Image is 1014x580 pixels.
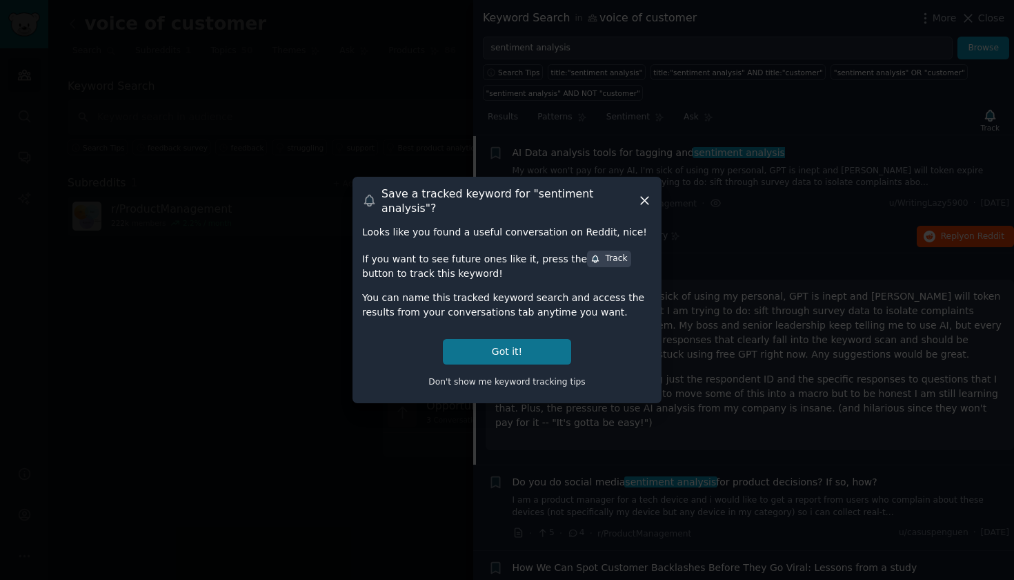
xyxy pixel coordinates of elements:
button: Got it! [443,339,571,365]
span: Don't show me keyword tracking tips [428,377,586,387]
div: Track [590,253,627,265]
div: If you want to see future ones like it, press the button to track this keyword! [362,249,652,281]
h3: Save a tracked keyword for " sentiment analysis "? [381,186,637,215]
div: Looks like you found a useful conversation on Reddit, nice! [362,225,652,240]
div: You can name this tracked keyword search and access the results from your conversations tab anyti... [362,291,652,320]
